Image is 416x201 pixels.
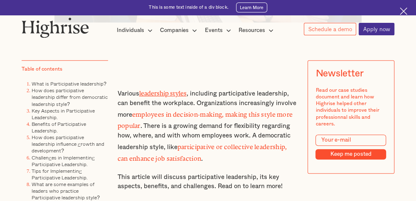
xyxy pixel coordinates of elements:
[205,25,223,35] div: Events
[118,173,299,191] p: This article will discuss participative leadership, its key aspects, benefits, and challenges. Re...
[32,120,86,135] a: Benefits of Participative Leadership.
[205,25,234,35] div: Events
[32,107,95,121] a: Key Aspects in Participative Leadership.
[316,135,386,146] input: Your e-mail
[32,167,88,181] a: Tips for Implementing Participative Leadership.
[316,135,386,159] form: Modal Form
[160,25,199,35] div: Companies
[316,69,364,79] div: Newsletter
[316,149,386,159] input: Keep me posted
[239,25,276,35] div: Resources
[304,23,356,35] a: Schedule a demo
[32,154,95,168] a: Challenges in Implementing Participative Leadership.
[359,23,394,35] a: Apply now
[117,25,144,35] div: Individuals
[22,17,89,38] img: Highrise logo
[316,87,386,127] div: Read our case studies document and learn how Highrise helped other individuals to improve their p...
[236,2,267,12] a: Learn More
[139,90,187,94] a: leadership styles
[149,5,228,10] div: This is some text inside of a div block.
[118,111,293,127] strong: employees in decision-making, making this style more popular
[117,25,155,35] div: Individuals
[400,7,407,15] img: Cross icon
[32,133,104,154] a: How does participative leadership influence growth and development?
[32,80,106,88] a: What is Participative leadership?
[118,88,299,164] p: Various , including participative leadership, can benefit the workplace. Organizations increasing...
[32,87,108,108] a: How does participative leadership differ from democratic leadership style?
[22,66,62,73] div: Table of contents
[118,143,287,159] strong: participative or collective leadership, can enhance job satisfaction
[160,25,189,35] div: Companies
[239,25,265,35] div: Resources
